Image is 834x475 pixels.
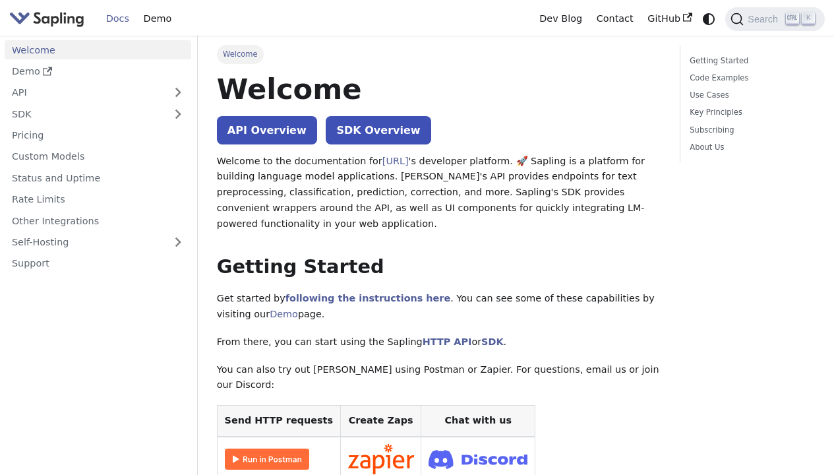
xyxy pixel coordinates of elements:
[690,141,810,154] a: About Us
[5,40,191,59] a: Welcome
[589,9,641,29] a: Contact
[270,309,298,319] a: Demo
[5,83,165,102] a: API
[690,106,810,119] a: Key Principles
[165,104,191,123] button: Expand sidebar category 'SDK'
[744,14,786,24] span: Search
[136,9,179,29] a: Demo
[217,362,661,394] p: You can also try out [PERSON_NAME] using Postman or Zapier. For questions, email us or join our D...
[532,9,589,29] a: Dev Blog
[690,124,810,137] a: Subscribing
[5,62,191,81] a: Demo
[348,444,414,474] img: Connect in Zapier
[217,71,661,107] h1: Welcome
[690,89,810,102] a: Use Cases
[217,255,661,279] h2: Getting Started
[690,55,810,67] a: Getting Started
[700,9,719,28] button: Switch between dark and light mode (currently system mode)
[5,104,165,123] a: SDK
[5,233,191,252] a: Self-Hosting
[382,156,409,166] a: [URL]
[690,72,810,84] a: Code Examples
[99,9,136,29] a: Docs
[481,336,503,347] a: SDK
[9,9,89,28] a: Sapling.ai
[340,406,421,437] th: Create Zaps
[217,154,661,232] p: Welcome to the documentation for 's developer platform. 🚀 Sapling is a platform for building lang...
[326,116,431,144] a: SDK Overview
[5,147,191,166] a: Custom Models
[217,406,340,437] th: Send HTTP requests
[423,336,472,347] a: HTTP API
[5,254,191,273] a: Support
[285,293,450,303] a: following the instructions here
[217,291,661,323] p: Get started by . You can see some of these capabilities by visiting our page.
[5,168,191,187] a: Status and Uptime
[802,13,815,24] kbd: K
[5,211,191,230] a: Other Integrations
[9,9,84,28] img: Sapling.ai
[421,406,535,437] th: Chat with us
[217,45,264,63] span: Welcome
[5,126,191,145] a: Pricing
[225,449,309,470] img: Run in Postman
[5,190,191,209] a: Rate Limits
[165,83,191,102] button: Expand sidebar category 'API'
[217,116,317,144] a: API Overview
[640,9,699,29] a: GitHub
[429,446,527,473] img: Join Discord
[217,334,661,350] p: From there, you can start using the Sapling or .
[217,45,661,63] nav: Breadcrumbs
[725,7,824,31] button: Search (Ctrl+K)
